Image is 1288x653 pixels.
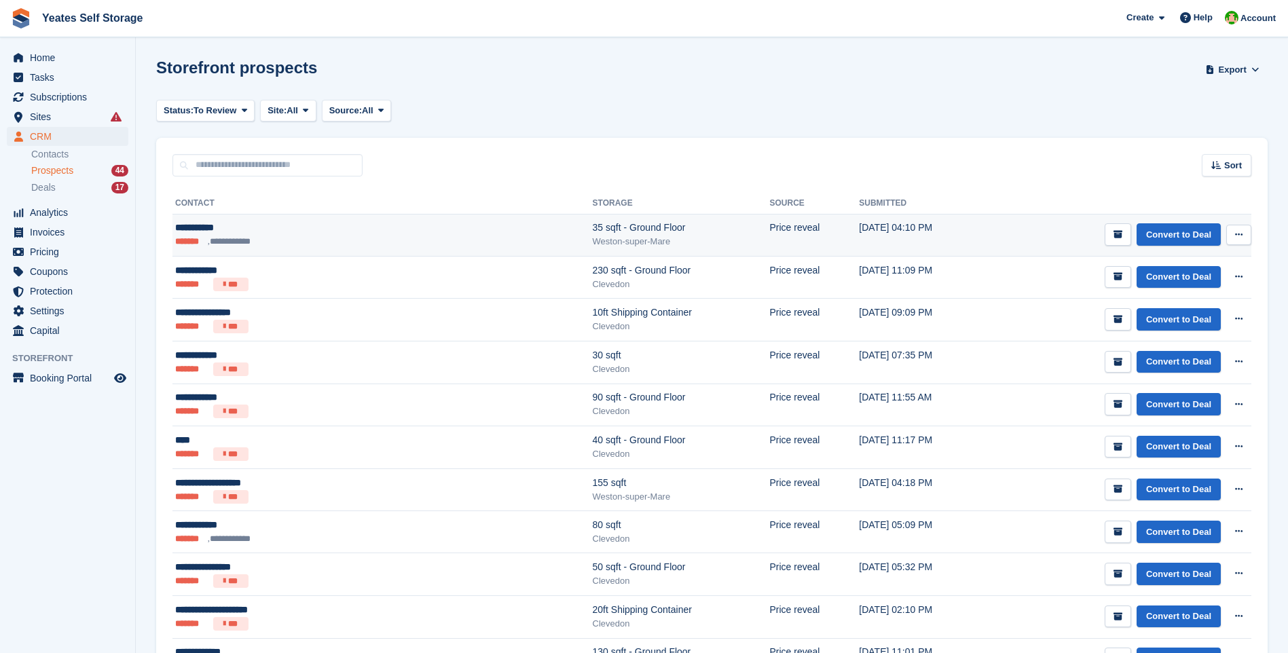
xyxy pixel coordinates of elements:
div: Clevedon [593,320,770,333]
div: 17 [111,182,128,193]
td: [DATE] 05:09 PM [859,511,989,553]
th: Storage [593,193,770,214]
div: 90 sqft - Ground Floor [593,390,770,405]
a: Convert to Deal [1137,436,1221,458]
span: Settings [30,301,111,320]
td: [DATE] 09:09 PM [859,299,989,341]
div: 230 sqft - Ground Floor [593,263,770,278]
span: Source: [329,104,362,117]
a: Convert to Deal [1137,521,1221,543]
td: Price reveal [769,214,859,256]
a: menu [7,242,128,261]
img: stora-icon-8386f47178a22dfd0bd8f6a31ec36ba5ce8667c1dd55bd0f319d3a0aa187defe.svg [11,8,31,29]
a: menu [7,48,128,67]
div: Clevedon [593,447,770,461]
img: Angela Field [1225,11,1238,24]
span: Export [1219,63,1247,77]
span: Create [1126,11,1154,24]
span: Tasks [30,68,111,87]
div: Weston-super-Mare [593,235,770,248]
div: Clevedon [593,278,770,291]
span: Sort [1224,159,1242,172]
a: menu [7,369,128,388]
span: Sites [30,107,111,126]
span: Storefront [12,352,135,365]
td: [DATE] 04:10 PM [859,214,989,256]
td: [DATE] 07:35 PM [859,341,989,384]
span: Protection [30,282,111,301]
span: All [362,104,373,117]
th: Submitted [859,193,989,214]
td: [DATE] 11:17 PM [859,426,989,469]
span: Coupons [30,262,111,281]
span: Subscriptions [30,88,111,107]
a: Convert to Deal [1137,266,1221,288]
td: [DATE] 11:55 AM [859,384,989,426]
a: Convert to Deal [1137,605,1221,628]
div: 80 sqft [593,518,770,532]
a: Convert to Deal [1137,563,1221,585]
th: Contact [172,193,593,214]
div: Clevedon [593,617,770,631]
a: Contacts [31,148,128,161]
button: Source: All [322,100,392,122]
h1: Storefront prospects [156,58,317,77]
span: CRM [30,127,111,146]
a: menu [7,68,128,87]
a: Deals 17 [31,181,128,195]
div: 155 sqft [593,476,770,490]
td: [DATE] 04:18 PM [859,468,989,511]
a: Prospects 44 [31,164,128,178]
td: [DATE] 05:32 PM [859,553,989,596]
div: 35 sqft - Ground Floor [593,221,770,235]
span: Deals [31,181,56,194]
a: menu [7,223,128,242]
a: Convert to Deal [1137,351,1221,373]
span: Booking Portal [30,369,111,388]
span: Invoices [30,223,111,242]
div: 20ft Shipping Container [593,603,770,617]
a: Preview store [112,370,128,386]
td: Price reveal [769,299,859,341]
a: menu [7,262,128,281]
a: Yeates Self Storage [37,7,149,29]
td: Price reveal [769,256,859,299]
div: 40 sqft - Ground Floor [593,433,770,447]
td: Price reveal [769,426,859,469]
i: Smart entry sync failures have occurred [111,111,122,122]
span: Home [30,48,111,67]
a: menu [7,301,128,320]
div: 50 sqft - Ground Floor [593,560,770,574]
div: 44 [111,165,128,176]
td: Price reveal [769,511,859,553]
span: Account [1240,12,1276,25]
div: Clevedon [593,574,770,588]
th: Source [769,193,859,214]
span: To Review [194,104,236,117]
div: 30 sqft [593,348,770,362]
div: Weston-super-Mare [593,490,770,504]
span: Site: [268,104,287,117]
a: menu [7,203,128,222]
div: Clevedon [593,405,770,418]
td: Price reveal [769,553,859,596]
div: Clevedon [593,532,770,546]
div: Clevedon [593,362,770,376]
a: menu [7,127,128,146]
a: menu [7,107,128,126]
button: Status: To Review [156,100,255,122]
div: 10ft Shipping Container [593,305,770,320]
a: menu [7,321,128,340]
span: Status: [164,104,194,117]
a: Convert to Deal [1137,479,1221,501]
span: Analytics [30,203,111,222]
td: Price reveal [769,468,859,511]
a: menu [7,88,128,107]
td: Price reveal [769,596,859,639]
span: All [287,104,298,117]
a: menu [7,282,128,301]
span: Prospects [31,164,73,177]
a: Convert to Deal [1137,223,1221,246]
a: Convert to Deal [1137,393,1221,415]
td: Price reveal [769,341,859,384]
